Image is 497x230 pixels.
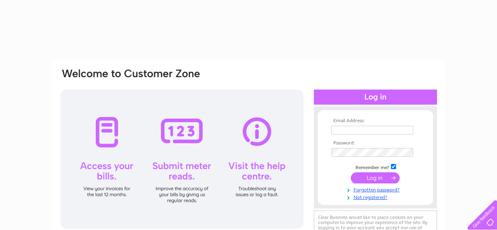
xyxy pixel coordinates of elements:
th: Password: [329,140,422,146]
input: Submit [351,172,400,183]
th: Email Address: [329,118,422,124]
a: Forgotten password? [331,185,422,193]
a: Not registered? [331,193,422,201]
td: Remember me? [329,163,422,171]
